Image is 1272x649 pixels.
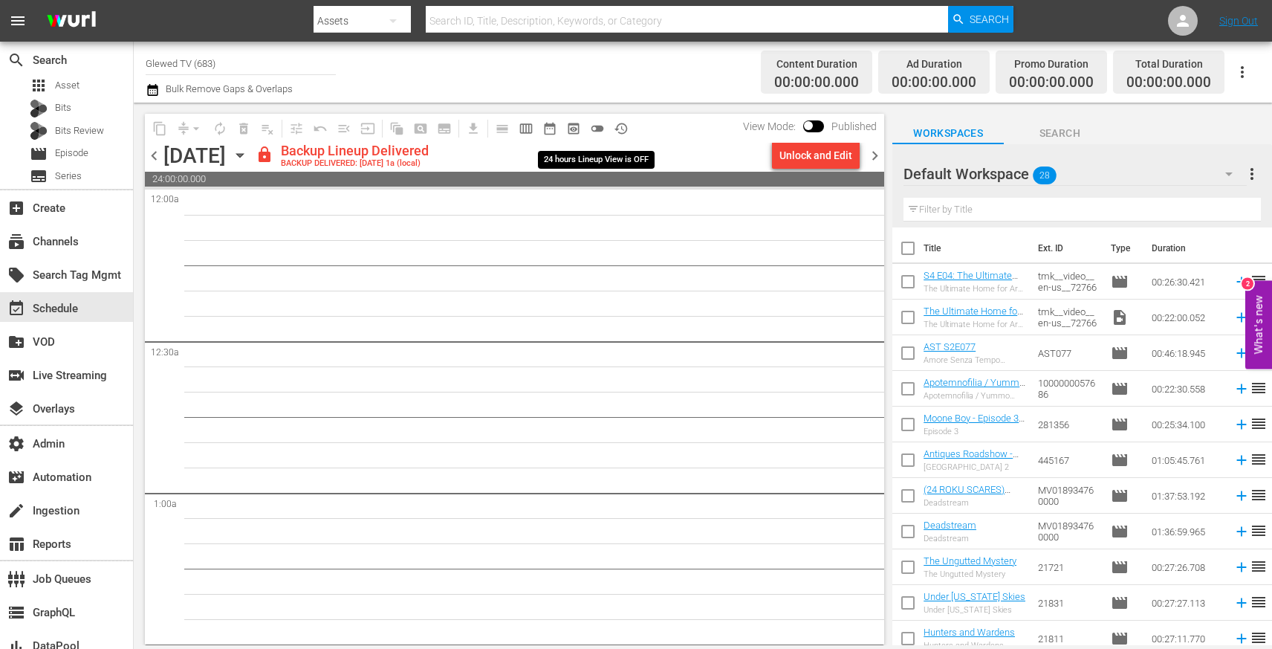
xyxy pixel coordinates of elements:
[1111,451,1129,469] span: Episode
[924,591,1025,602] a: Under [US_STATE] Skies
[55,78,79,93] span: Asset
[7,400,25,418] span: Overlays
[485,114,514,143] span: Day Calendar View
[924,355,1026,365] div: Amore Senza Tempo ep.077
[30,100,48,117] div: Bits
[281,159,429,169] div: BACKUP DELIVERED: [DATE] 1a (local)
[562,117,585,141] span: View Backup
[145,146,163,165] span: chevron_left
[1009,74,1094,91] span: 00:00:00.000
[774,54,859,74] div: Content Duration
[232,117,256,141] span: Select an event to delete
[1111,630,1129,648] span: Episode
[892,54,976,74] div: Ad Duration
[1033,160,1057,191] span: 28
[892,124,1004,143] span: Workspaces
[1111,380,1129,398] span: Episode
[7,502,25,520] span: Ingestion
[514,117,538,141] span: Week Calendar View
[7,604,25,621] span: GraphQL
[1250,272,1268,290] span: reorder
[1245,280,1272,369] button: Open Feedback Widget
[7,51,25,69] span: Search
[1233,416,1250,433] svg: Add to Schedule
[1032,585,1105,621] td: 21831
[924,462,1026,472] div: [GEOGRAPHIC_DATA] 2
[1111,309,1129,326] span: Video
[36,4,107,39] img: ans4CAIJ8jUAAAAAAAAAAAAAAAAAAAAAAAAgQb4GAAAAAAAAAAAAAAAAAAAAAAAAJMjXAAAAAAAAAAAAAAAAAAAAAAAAgAT5G...
[824,120,884,132] span: Published
[145,172,884,187] span: 24:00:00.000
[924,427,1026,436] div: Episode 3
[55,123,104,138] span: Bits Review
[1032,549,1105,585] td: 21721
[1250,629,1268,647] span: reorder
[924,413,1025,435] a: Moone Boy - Episode 3 (S1E3)
[1032,371,1105,407] td: 1000000057686
[772,142,860,169] button: Unlock and Edit
[1233,559,1250,575] svg: Add to Schedule
[1146,300,1227,335] td: 00:22:00.052
[1146,335,1227,371] td: 00:46:18.945
[432,117,456,141] span: Create Series Block
[970,6,1009,33] span: Search
[1243,156,1261,192] button: more_vert
[924,320,1026,329] div: The Ultimate Home for Art Lovers
[1250,415,1268,433] span: reorder
[542,121,557,136] span: date_range_outlined
[7,367,25,384] span: Live Streaming
[332,117,356,141] span: Fill episodes with ad slates
[519,121,533,136] span: calendar_view_week_outlined
[1146,549,1227,585] td: 00:27:26.708
[1111,273,1129,291] span: Episode
[1143,227,1232,269] th: Duration
[7,266,25,284] span: Search Tag Mgmt
[30,167,48,185] span: Series
[566,121,581,136] span: preview_outlined
[172,117,208,141] span: Remove Gaps & Overlaps
[1242,277,1253,289] div: 2
[779,142,852,169] div: Unlock and Edit
[1250,379,1268,397] span: reorder
[7,333,25,351] span: VOD
[208,117,232,141] span: Loop Content
[1219,15,1258,27] a: Sign Out
[1146,264,1227,300] td: 00:26:30.421
[538,117,562,141] span: Month Calendar View
[866,146,884,165] span: chevron_right
[1032,478,1105,514] td: MV018934760000
[1233,595,1250,611] svg: Add to Schedule
[1004,124,1115,143] span: Search
[55,100,71,115] span: Bits
[1233,345,1250,361] svg: Add to Schedule
[1250,593,1268,611] span: reorder
[1233,488,1250,504] svg: Add to Schedule
[1233,309,1250,326] svg: Add to Schedule
[7,233,25,251] span: Channels
[1250,486,1268,504] span: reorder
[803,120,814,131] span: Toggle to switch from Published to Draft view.
[1250,558,1268,575] span: reorder
[924,448,1021,482] a: Antiques Roadshow - [GEOGRAPHIC_DATA] 2 (S47E13)
[1111,523,1129,540] span: Episode
[774,74,859,91] span: 00:00:00.000
[924,284,1026,294] div: The Ultimate Home for Art Lovers
[1126,54,1211,74] div: Total Duration
[1146,585,1227,621] td: 00:27:27.113
[7,570,25,588] span: Job Queues
[948,6,1013,33] button: Search
[1032,407,1105,442] td: 281356
[1029,227,1101,269] th: Ext. ID
[30,145,48,163] span: Episode
[55,146,88,161] span: Episode
[1126,74,1211,91] span: 00:00:00.000
[924,341,976,352] a: AST S2E077
[30,77,48,94] span: Asset
[924,377,1025,399] a: Apotemnofilia / Yummo Spot
[1032,264,1105,300] td: tmk__video__en-us__72766
[590,121,605,136] span: toggle_off
[409,117,432,141] span: Create Search Block
[1032,300,1105,335] td: tmk__video__en-us__72766
[7,300,25,317] span: Schedule
[7,535,25,553] span: Reports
